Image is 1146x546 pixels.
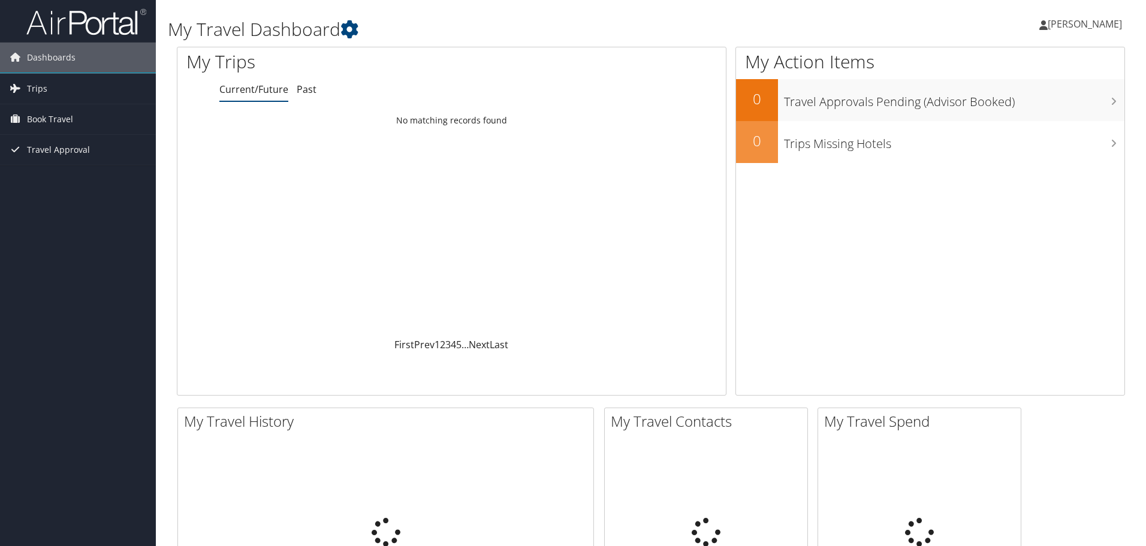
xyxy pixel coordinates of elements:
img: airportal-logo.png [26,8,146,36]
a: Prev [414,338,435,351]
span: Dashboards [27,43,76,73]
h1: My Trips [186,49,488,74]
h2: 0 [736,131,778,151]
a: 5 [456,338,462,351]
a: 0Trips Missing Hotels [736,121,1124,163]
td: No matching records found [177,110,726,131]
h3: Trips Missing Hotels [784,129,1124,152]
a: 2 [440,338,445,351]
a: 3 [445,338,451,351]
a: [PERSON_NAME] [1039,6,1134,42]
a: First [394,338,414,351]
a: 1 [435,338,440,351]
h1: My Action Items [736,49,1124,74]
h2: My Travel Spend [824,411,1021,432]
span: … [462,338,469,351]
h2: 0 [736,89,778,109]
a: 0Travel Approvals Pending (Advisor Booked) [736,79,1124,121]
h2: My Travel Contacts [611,411,807,432]
h3: Travel Approvals Pending (Advisor Booked) [784,88,1124,110]
a: Past [297,83,316,96]
a: Last [490,338,508,351]
h2: My Travel History [184,411,593,432]
span: [PERSON_NAME] [1048,17,1122,31]
a: Next [469,338,490,351]
a: 4 [451,338,456,351]
h1: My Travel Dashboard [168,17,812,42]
span: Trips [27,74,47,104]
span: Travel Approval [27,135,90,165]
span: Book Travel [27,104,73,134]
a: Current/Future [219,83,288,96]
